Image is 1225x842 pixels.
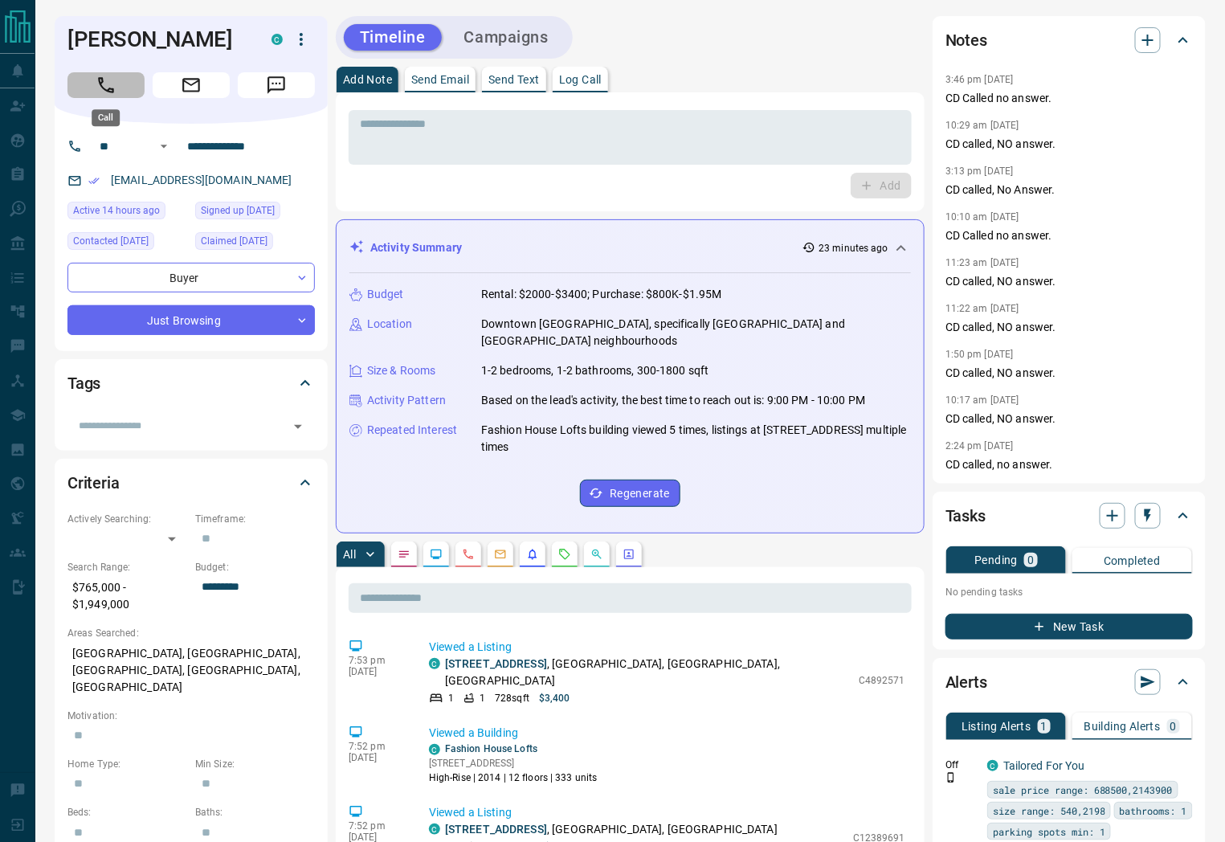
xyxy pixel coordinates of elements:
p: Timeframe: [195,512,315,526]
svg: Opportunities [590,548,603,561]
p: Viewed a Listing [429,639,905,656]
p: Based on the lead's activity, the best time to reach out is: 9:00 PM - 10:00 PM [481,392,865,409]
div: Tue Jul 25 2017 [195,202,315,224]
div: Buyer [67,263,315,292]
span: bathrooms: 1 [1120,803,1187,819]
svg: Listing Alerts [526,548,539,561]
p: CD called, NO answer. [945,411,1193,427]
p: Add Note [343,74,392,85]
div: condos.ca [429,824,440,835]
p: 1:50 pm [DATE] [945,349,1014,360]
button: Open [287,415,309,438]
p: Listing Alerts [962,721,1031,732]
p: Actively Searching: [67,512,187,526]
svg: Requests [558,548,571,561]
p: 3:13 pm [DATE] [945,166,1014,177]
p: 728 sqft [495,691,529,705]
p: 10:29 am [DATE] [945,120,1019,131]
a: [STREET_ADDRESS] [445,657,547,670]
svg: Lead Browsing Activity [430,548,443,561]
p: , [GEOGRAPHIC_DATA], [GEOGRAPHIC_DATA], [GEOGRAPHIC_DATA] [445,656,851,689]
button: Open [154,137,174,156]
h2: Tags [67,370,100,396]
div: Activity Summary23 minutes ago [349,233,911,263]
p: 0 [1027,554,1034,566]
span: parking spots min: 1 [993,824,1105,840]
p: Size & Rooms [367,362,436,379]
button: Timeline [344,24,442,51]
button: Regenerate [580,480,680,507]
p: 1 [448,691,454,705]
p: Budget [367,286,404,303]
p: Downtown [GEOGRAPHIC_DATA], specifically [GEOGRAPHIC_DATA] and [GEOGRAPHIC_DATA] neighbourhoods [481,316,911,349]
p: [GEOGRAPHIC_DATA], [GEOGRAPHIC_DATA], [GEOGRAPHIC_DATA], [GEOGRAPHIC_DATA], [GEOGRAPHIC_DATA] [67,640,315,701]
p: Min Size: [195,757,315,771]
p: 0 [1170,721,1177,732]
svg: Agent Actions [623,548,635,561]
p: Home Type: [67,757,187,771]
p: [DATE] [349,666,405,677]
p: 1-2 bedrooms, 1-2 bathrooms, 300-1800 sqft [481,362,709,379]
p: 23 minutes ago [819,241,888,255]
p: CD called, No Answer. [945,182,1193,198]
div: Tue Oct 12 2021 [195,232,315,255]
div: condos.ca [987,760,998,771]
p: 11:23 am [DATE] [945,257,1019,268]
button: Campaigns [448,24,565,51]
svg: Email Verified [88,175,100,186]
p: $765,000 - $1,949,000 [67,574,187,618]
p: 1 [1041,721,1047,732]
p: Motivation: [67,709,315,723]
h2: Criteria [67,470,120,496]
p: Repeated Interest [367,422,457,439]
p: 7:53 pm [349,655,405,666]
p: CD called, NO answer. [945,273,1193,290]
p: 3:46 pm [DATE] [945,74,1014,85]
div: Fri Jan 17 2025 [67,232,187,255]
div: condos.ca [429,744,440,755]
div: condos.ca [429,658,440,669]
div: Criteria [67,464,315,502]
div: Alerts [945,663,1193,701]
p: Activity Summary [370,239,462,256]
p: Search Range: [67,560,187,574]
button: New Task [945,614,1193,640]
h2: Alerts [945,669,987,695]
span: size range: 540,2198 [993,803,1105,819]
div: Tags [67,364,315,403]
span: Signed up [DATE] [201,202,275,219]
p: Send Email [411,74,469,85]
span: sale price range: 688500,2143900 [993,782,1173,798]
p: , [GEOGRAPHIC_DATA], [GEOGRAPHIC_DATA] [445,821,778,838]
p: Fashion House Lofts building viewed 5 times, listings at [STREET_ADDRESS] multiple times [481,422,911,456]
p: Budget: [195,560,315,574]
p: Pending [974,554,1018,566]
a: Fashion House Lofts [445,743,537,754]
p: Off [945,758,978,772]
p: Completed [1104,555,1161,566]
p: [STREET_ADDRESS] [429,756,598,770]
h1: [PERSON_NAME] [67,27,247,52]
a: [STREET_ADDRESS] [445,823,547,836]
p: CD Called no answer. [945,227,1193,244]
p: Rental: $2000-$3400; Purchase: $800K-$1.95M [481,286,722,303]
span: Active 14 hours ago [73,202,160,219]
p: 7:52 pm [349,741,405,752]
div: Just Browsing [67,305,315,335]
p: $3,400 [539,691,570,705]
svg: Emails [494,548,507,561]
p: Viewed a Building [429,725,905,742]
p: 2:24 pm [DATE] [945,440,1014,452]
span: Message [238,72,315,98]
div: Mon Sep 15 2025 [67,202,187,224]
h2: Tasks [945,503,986,529]
p: Beds: [67,805,187,820]
p: 11:22 am [DATE] [945,303,1019,314]
p: Location [367,316,412,333]
p: C4892571 [859,673,905,688]
p: [DATE] [349,752,405,763]
p: 7:52 pm [349,820,405,832]
p: CD called, NO answer. [945,136,1193,153]
span: Call [67,72,145,98]
svg: Push Notification Only [945,772,957,783]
